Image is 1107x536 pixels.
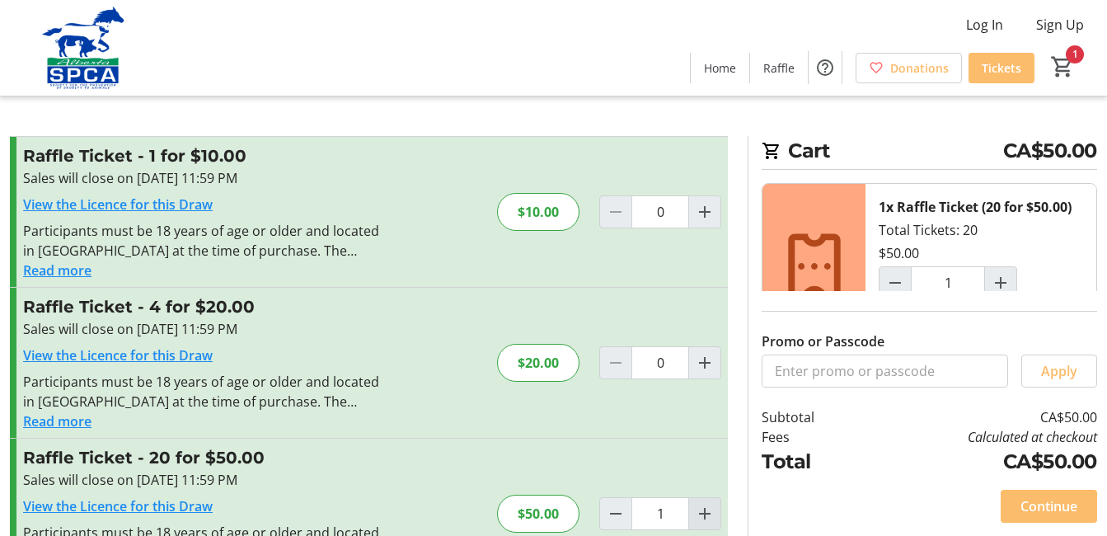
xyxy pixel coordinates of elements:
[23,470,383,490] div: Sales will close on [DATE] 11:59 PM
[631,346,689,379] input: Raffle Ticket Quantity
[966,15,1003,35] span: Log In
[762,355,1008,388] input: Enter promo or passcode
[10,7,157,89] img: Alberta SPCA's Logo
[23,346,213,364] a: View the Licence for this Draw
[631,497,689,530] input: Raffle Ticket Quantity
[1036,15,1084,35] span: Sign Up
[23,168,383,188] div: Sales will close on [DATE] 11:59 PM
[600,498,631,529] button: Decrement by one
[859,407,1097,427] td: CA$50.00
[23,221,383,261] div: Participants must be 18 years of age or older and located in [GEOGRAPHIC_DATA] at the time of pur...
[23,294,383,319] h3: Raffle Ticket - 4 for $20.00
[859,447,1097,477] td: CA$50.00
[23,445,383,470] h3: Raffle Ticket - 20 for $50.00
[1023,12,1097,38] button: Sign Up
[859,427,1097,447] td: Calculated at checkout
[953,12,1016,38] button: Log In
[1001,490,1097,523] button: Continue
[689,498,720,529] button: Increment by one
[23,143,383,168] h3: Raffle Ticket - 1 for $10.00
[865,184,1096,349] div: Total Tickets: 20
[691,53,749,83] a: Home
[762,407,859,427] td: Subtotal
[23,411,91,431] button: Read more
[631,195,689,228] input: Raffle Ticket Quantity
[23,195,213,214] a: View the Licence for this Draw
[985,267,1016,299] button: Increment by one
[497,495,579,533] div: $50.00
[1003,136,1097,166] span: CA$50.00
[497,344,579,382] div: $20.00
[689,196,720,228] button: Increment by one
[1020,496,1077,516] span: Continue
[23,319,383,339] div: Sales will close on [DATE] 11:59 PM
[911,266,985,299] input: Raffle Ticket (20 for $50.00) Quantity
[497,193,579,231] div: $10.00
[762,331,884,351] label: Promo or Passcode
[879,243,919,263] div: $50.00
[1048,52,1077,82] button: Cart
[762,447,859,477] td: Total
[856,53,962,83] a: Donations
[982,59,1021,77] span: Tickets
[689,347,720,378] button: Increment by one
[23,497,213,515] a: View the Licence for this Draw
[23,261,91,280] button: Read more
[762,427,859,447] td: Fees
[1041,361,1077,381] span: Apply
[880,267,911,299] button: Decrement by one
[762,136,1097,170] h2: Cart
[809,51,842,84] button: Help
[763,59,795,77] span: Raffle
[890,59,949,77] span: Donations
[750,53,808,83] a: Raffle
[969,53,1034,83] a: Tickets
[704,59,736,77] span: Home
[23,372,383,411] div: Participants must be 18 years of age or older and located in [GEOGRAPHIC_DATA] at the time of pur...
[1021,355,1097,388] button: Apply
[879,197,1072,217] div: 1x Raffle Ticket (20 for $50.00)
